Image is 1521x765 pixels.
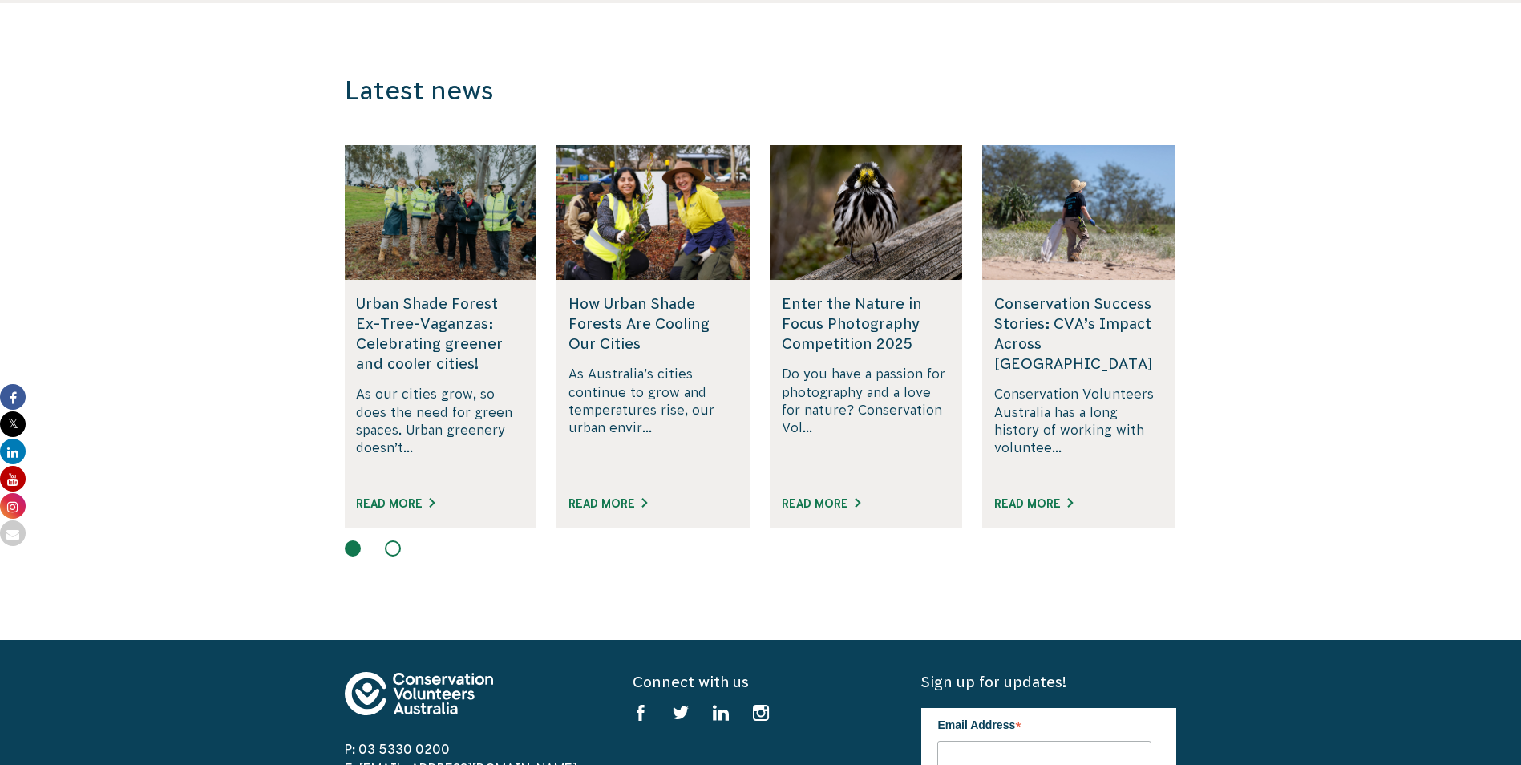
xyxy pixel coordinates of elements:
img: logo-footer.svg [345,672,493,715]
p: As our cities grow, so does the need for green spaces. Urban greenery doesn’t... [356,385,525,477]
h5: Enter the Nature in Focus Photography Competition 2025 [782,293,951,354]
p: Conservation Volunteers Australia has a long history of working with voluntee... [994,385,1163,477]
a: Read More [782,497,860,510]
a: Read More [994,497,1073,510]
h5: Urban Shade Forest Ex-Tree-Vaganzas: Celebrating greener and cooler cities! [356,293,525,374]
a: Read More [356,497,435,510]
label: Email Address [937,708,1151,739]
p: Do you have a passion for photography and a love for nature? Conservation Vol... [782,365,951,477]
p: As Australia’s cities continue to grow and temperatures rise, our urban envir... [568,365,738,477]
a: P: 03 5330 0200 [345,742,450,756]
a: Read More [568,497,647,510]
h5: Conservation Success Stories: CVA’s Impact Across [GEOGRAPHIC_DATA] [994,293,1163,374]
h5: How Urban Shade Forests Are Cooling Our Cities [568,293,738,354]
h5: Connect with us [633,672,888,692]
h3: Latest news [345,75,961,107]
h5: Sign up for updates! [921,672,1176,692]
